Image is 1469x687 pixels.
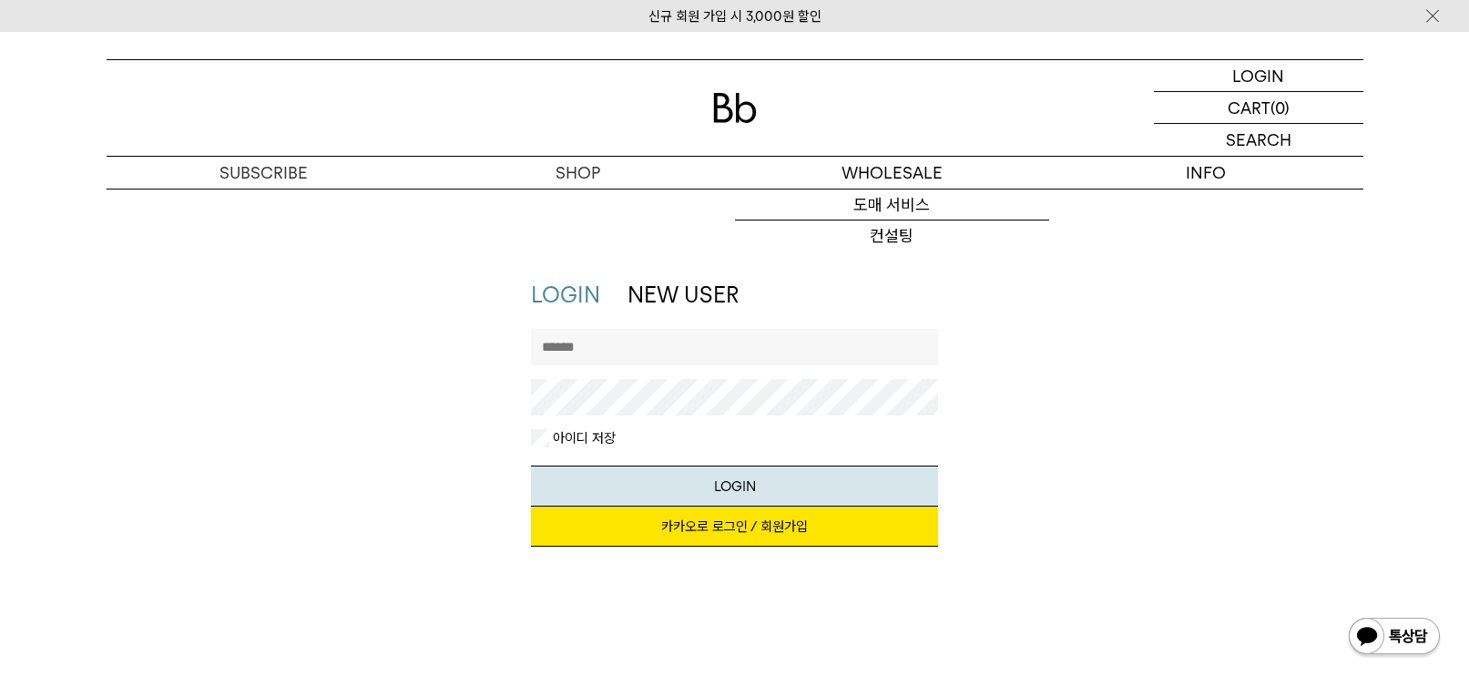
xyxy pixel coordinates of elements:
[1232,60,1284,91] p: LOGIN
[1049,157,1363,189] p: INFO
[1226,124,1291,156] p: SEARCH
[107,157,421,189] a: SUBSCRIBE
[531,282,600,308] a: LOGIN
[1154,60,1363,92] a: LOGIN
[735,220,1049,251] a: 컨설팅
[531,466,938,507] button: LOGIN
[735,190,1049,220] a: 도매 서비스
[549,429,616,447] label: 아이디 저장
[648,8,821,25] a: 신규 회원 가입 시 3,000원 할인
[627,282,739,308] a: NEW USER
[1347,616,1442,660] img: 카카오톡 채널 1:1 채팅 버튼
[713,93,757,123] img: 로고
[1270,92,1290,123] p: (0)
[531,507,938,547] a: 카카오로 로그인 / 회원가입
[1154,92,1363,124] a: CART (0)
[735,157,1049,189] p: WHOLESALE
[421,157,735,189] a: SHOP
[1228,92,1270,123] p: CART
